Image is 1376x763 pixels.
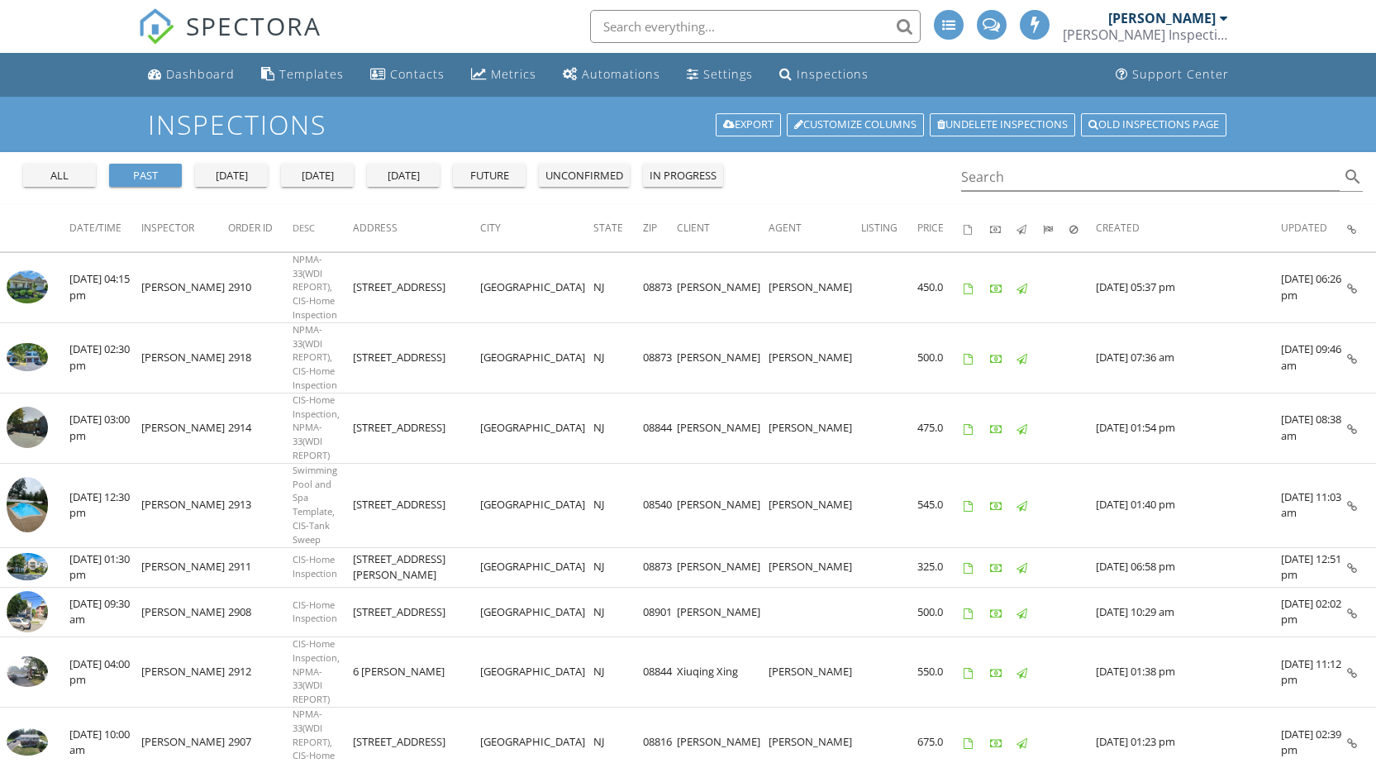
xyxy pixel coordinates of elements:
[680,60,759,90] a: Settings
[797,66,869,82] div: Inspections
[480,322,593,393] td: [GEOGRAPHIC_DATA]
[677,637,769,708] td: Xiuqing Xing
[7,591,48,632] img: streetview
[228,322,293,393] td: 2918
[556,60,667,90] a: Automations (Advanced)
[69,252,141,322] td: [DATE] 04:15 pm
[228,221,273,235] span: Order ID
[138,22,321,57] a: SPECTORA
[917,547,964,587] td: 325.0
[480,637,593,708] td: [GEOGRAPHIC_DATA]
[1043,205,1069,251] th: Submitted: Not sorted.
[1281,322,1347,393] td: [DATE] 09:46 am
[279,66,344,82] div: Templates
[480,587,593,637] td: [GEOGRAPHIC_DATA]
[1096,637,1281,708] td: [DATE] 01:38 pm
[7,477,48,532] img: 9550151%2Fcover_photos%2FKTPKLYP0qN1IuqRYNM3a%2Fsmall.jpeg
[141,205,228,251] th: Inspector: Not sorted.
[141,547,228,587] td: [PERSON_NAME]
[293,637,340,705] span: CIS-Home Inspection, NPMA-33(WDI REPORT)
[773,60,875,90] a: Inspections
[7,343,48,370] img: 9561451%2Fcover_photos%2FUVJc9coxGyZem9aEJXyS%2Fsmall.jpeg
[7,728,48,756] img: 9529710%2Fcover_photos%2FQZ4wHjLUZFrpdkV6CrzH%2Fsmall.jpeg
[353,221,398,235] span: Address
[539,164,630,187] button: unconfirmed
[228,393,293,463] td: 2914
[23,164,96,187] button: all
[677,587,769,637] td: [PERSON_NAME]
[141,322,228,393] td: [PERSON_NAME]
[964,205,990,251] th: Agreements signed: Not sorted.
[650,168,717,184] div: in progress
[353,322,480,393] td: [STREET_ADDRESS]
[1281,547,1347,587] td: [DATE] 12:51 pm
[69,393,141,463] td: [DATE] 03:00 pm
[281,164,354,187] button: [DATE]
[643,205,677,251] th: Zip: Not sorted.
[677,393,769,463] td: [PERSON_NAME]
[769,463,861,547] td: [PERSON_NAME]
[593,637,643,708] td: NJ
[769,393,861,463] td: [PERSON_NAME]
[961,164,1340,191] input: Search
[593,221,623,235] span: State
[1096,463,1281,547] td: [DATE] 01:40 pm
[69,221,121,235] span: Date/Time
[228,587,293,637] td: 2908
[590,10,921,43] input: Search everything...
[1108,10,1216,26] div: [PERSON_NAME]
[716,113,781,136] a: Export
[7,270,48,303] img: 9544711%2Fcover_photos%2FGOPoYwVgDzSvmo6ZE5Zi%2Fsmall.jpeg
[228,463,293,547] td: 2913
[677,205,769,251] th: Client: Not sorted.
[1069,205,1096,251] th: Canceled: Not sorted.
[293,222,315,234] span: Desc
[353,637,480,708] td: 6 [PERSON_NAME]
[1081,113,1226,136] a: Old inspections page
[141,221,194,235] span: Inspector
[7,407,48,448] img: streetview
[1281,463,1347,547] td: [DATE] 11:03 am
[293,553,337,579] span: CIS-Home Inspection
[69,322,141,393] td: [DATE] 02:30 pm
[453,164,526,187] button: future
[677,463,769,547] td: [PERSON_NAME]
[930,113,1075,136] a: Undelete inspections
[643,393,677,463] td: 08844
[228,547,293,587] td: 2911
[643,322,677,393] td: 08873
[7,656,48,688] img: 9550136%2Fcover_photos%2FpwPLpU0i4Aa2U1IRwTaQ%2Fsmall.jpg
[677,322,769,393] td: [PERSON_NAME]
[861,221,897,235] span: Listing
[148,110,1227,139] h1: Inspections
[1096,205,1281,251] th: Created: Not sorted.
[138,8,174,45] img: The Best Home Inspection Software - Spectora
[917,463,964,547] td: 545.0
[917,221,944,235] span: Price
[769,637,861,708] td: [PERSON_NAME]
[7,553,48,580] img: 9545477%2Fcover_photos%2F3QBcsKU0VJSn2hz8PTvI%2Fsmall.jpeg
[1096,221,1140,235] span: Created
[593,205,643,251] th: State: Not sorted.
[202,168,261,184] div: [DATE]
[1281,587,1347,637] td: [DATE] 02:02 pm
[141,252,228,322] td: [PERSON_NAME]
[917,393,964,463] td: 475.0
[186,8,321,43] span: SPECTORA
[1096,587,1281,637] td: [DATE] 10:29 am
[30,168,89,184] div: all
[166,66,235,82] div: Dashboard
[141,463,228,547] td: [PERSON_NAME]
[364,60,451,90] a: Contacts
[141,637,228,708] td: [PERSON_NAME]
[228,252,293,322] td: 2910
[255,60,350,90] a: Templates
[787,113,924,136] a: Customize Columns
[141,587,228,637] td: [PERSON_NAME]
[195,164,268,187] button: [DATE]
[353,393,480,463] td: [STREET_ADDRESS]
[582,66,660,82] div: Automations
[643,547,677,587] td: 08873
[141,393,228,463] td: [PERSON_NAME]
[593,322,643,393] td: NJ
